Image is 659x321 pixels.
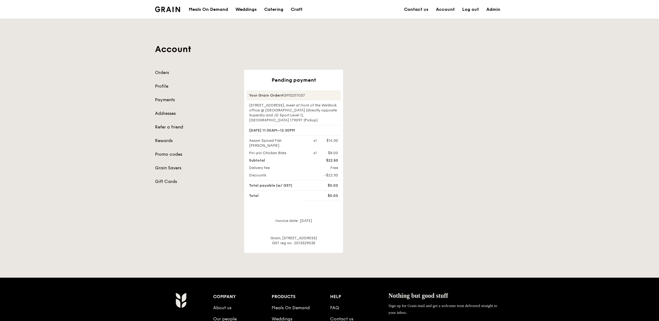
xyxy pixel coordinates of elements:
a: Payments [155,97,237,103]
a: About us [213,305,231,310]
a: Refer a friend [155,124,237,130]
a: Gift Cards [155,179,237,185]
div: Craft [291,0,303,19]
div: $0.00 [310,183,342,188]
div: Discounts [245,173,310,178]
a: Meals On Demand [272,305,310,310]
div: Products [272,293,330,301]
div: Grain, [STREET_ADDRESS] GST reg no: 201332903E [247,236,341,245]
a: Addresses [155,111,237,117]
div: x1 [313,138,317,143]
div: Subtotal [245,158,310,163]
a: Contact us [400,0,432,19]
span: Nothing but good stuff [388,292,448,299]
div: Company [213,293,272,301]
div: [DATE] 11:30AM–12:30PM [247,125,341,136]
div: $8.00 [328,150,338,155]
a: Grain Savers [155,165,237,171]
div: -$22.50 [310,173,342,178]
a: FAQ [330,305,339,310]
div: Meals On Demand [189,0,228,19]
div: Weddings [235,0,257,19]
div: Piri-piri Chicken Bites [245,150,310,155]
span: Sign up for Grain mail and get a welcome treat delivered straight to your inbox. [388,303,497,315]
div: Total [245,193,310,198]
div: $0.00 [310,193,342,198]
div: Free [310,165,342,170]
span: Total payable (w/ GST) [249,183,292,188]
img: Grain [155,7,180,12]
a: Rewards [155,138,237,144]
a: Catering [261,0,287,19]
a: Promo codes [155,151,237,158]
div: Pending payment [247,77,341,83]
div: Help [330,293,389,301]
a: Craft [287,0,306,19]
strong: Your Grain Order [249,93,281,98]
a: Admin [483,0,504,19]
h1: Account [155,44,504,55]
div: Delivery fee [245,165,310,170]
div: [STREET_ADDRESS], meet at front of the WeWork office @ [GEOGRAPHIC_DATA] (directly opposite Super... [247,103,341,123]
a: Orders [155,70,237,76]
div: $14.50 [326,138,338,143]
div: Catering [264,0,283,19]
a: Profile [155,83,237,89]
a: Weddings [232,0,261,19]
a: Account [432,0,459,19]
div: x1 [313,150,317,155]
div: Assam Spiced Fish [PERSON_NAME] [245,138,310,148]
img: Grain [175,293,186,308]
div: #GM3257037 [247,90,341,100]
div: Invoice date: [DATE] [247,218,341,228]
div: $22.50 [310,158,342,163]
a: Log out [459,0,483,19]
